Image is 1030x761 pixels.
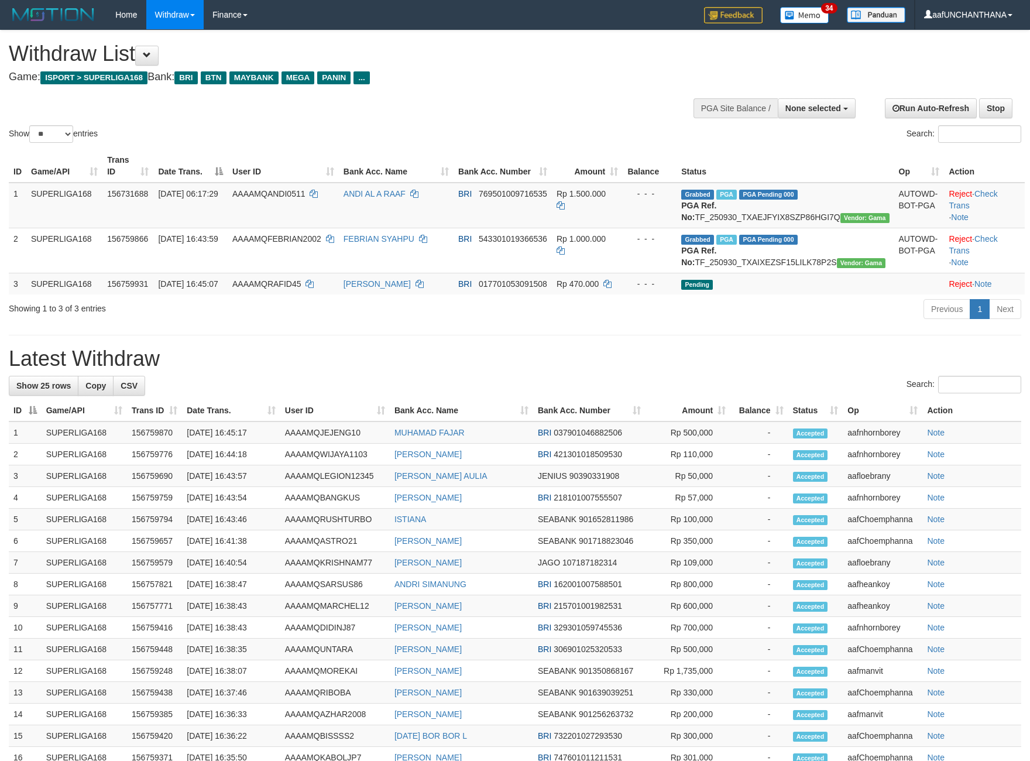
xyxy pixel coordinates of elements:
a: Next [989,299,1021,319]
td: - [730,487,788,509]
td: [DATE] 16:37:46 [182,682,280,704]
span: BRI [538,580,551,589]
span: Rp 470.000 [557,279,599,289]
span: Grabbed [681,190,714,200]
span: Vendor URL: https://trx31.1velocity.biz [837,258,886,268]
td: 3 [9,273,26,294]
td: 3 [9,465,42,487]
a: Note [927,471,945,481]
th: Bank Acc. Name: activate to sort column ascending [390,400,533,421]
span: Pending [681,280,713,290]
td: aafnhornborey [843,444,922,465]
td: SUPERLIGA168 [26,228,102,273]
a: [PERSON_NAME] [394,688,462,697]
span: Show 25 rows [16,381,71,390]
td: AAAAMQMARCHEL12 [280,595,390,617]
td: 13 [9,682,42,704]
a: Note [927,623,945,632]
h1: Latest Withdraw [9,347,1021,371]
span: Copy 901718823046 to clipboard [579,536,633,546]
td: aafChoemphanna [843,530,922,552]
input: Search: [938,376,1021,393]
a: Note [927,515,945,524]
td: aafloebrany [843,552,922,574]
span: MAYBANK [229,71,279,84]
th: Amount: activate to sort column ascending [552,149,623,183]
td: AAAAMQSARSUS86 [280,574,390,595]
td: - [730,509,788,530]
td: AAAAMQWIJAYA1103 [280,444,390,465]
div: Showing 1 to 3 of 3 entries [9,298,420,314]
span: BRI [458,234,472,244]
span: Rp 1.500.000 [557,189,606,198]
span: Copy [85,381,106,390]
a: [PERSON_NAME] [394,666,462,676]
td: SUPERLIGA168 [42,574,127,595]
span: Vendor URL: https://trx31.1velocity.biz [840,213,890,223]
th: Amount: activate to sort column ascending [646,400,730,421]
span: Copy 901652811986 to clipboard [579,515,633,524]
th: Game/API: activate to sort column ascending [42,400,127,421]
a: Note [927,645,945,654]
th: Bank Acc. Number: activate to sort column ascending [454,149,552,183]
a: Note [927,731,945,741]
td: Rp 500,000 [646,421,730,444]
span: Accepted [793,602,828,612]
a: [PERSON_NAME] [394,493,462,502]
td: 156759776 [127,444,182,465]
span: ISPORT > SUPERLIGA168 [40,71,147,84]
span: Copy 218101007555507 to clipboard [554,493,622,502]
td: 156759759 [127,487,182,509]
span: Marked by aafheankoy [716,235,737,245]
span: BRI [538,428,551,437]
a: Run Auto-Refresh [885,98,977,118]
img: Button%20Memo.svg [780,7,829,23]
span: [DATE] 06:17:29 [158,189,218,198]
td: TF_250930_TXAIXEZSF15LILK78P2S [677,228,894,273]
td: AAAAMQUNTARA [280,639,390,660]
td: Rp 700,000 [646,617,730,639]
span: PGA Pending [739,190,798,200]
td: 156759248 [127,660,182,682]
td: 5 [9,509,42,530]
th: Trans ID: activate to sort column ascending [127,400,182,421]
a: Note [951,258,969,267]
span: BRI [538,645,551,654]
a: 1 [970,299,990,319]
a: [PERSON_NAME] [394,536,462,546]
td: - [730,552,788,574]
td: aafnhornborey [843,421,922,444]
td: 1 [9,183,26,228]
span: Accepted [793,472,828,482]
td: SUPERLIGA168 [42,465,127,487]
td: 2 [9,444,42,465]
a: [PERSON_NAME] [394,558,462,567]
a: Note [927,709,945,719]
span: BRI [538,601,551,611]
td: SUPERLIGA168 [42,660,127,682]
td: Rp 350,000 [646,530,730,552]
span: Accepted [793,645,828,655]
td: AAAAMQLEGION12345 [280,465,390,487]
td: - [730,704,788,725]
a: Note [927,688,945,697]
a: Reject [949,279,972,289]
td: AAAAMQASTRO21 [280,530,390,552]
div: PGA Site Balance / [693,98,778,118]
span: PGA Pending [739,235,798,245]
td: aafmanvit [843,660,922,682]
span: SEABANK [538,709,576,719]
a: Reject [949,189,972,198]
td: [DATE] 16:38:43 [182,617,280,639]
span: MEGA [281,71,315,84]
span: Copy 901350868167 to clipboard [579,666,633,676]
span: Copy 543301019366536 to clipboard [479,234,547,244]
span: Rp 1.000.000 [557,234,606,244]
a: [PERSON_NAME] [394,450,462,459]
span: Accepted [793,537,828,547]
input: Search: [938,125,1021,143]
td: · · [944,228,1025,273]
a: Note [927,601,945,611]
td: AAAAMQMOREKAI [280,660,390,682]
span: [DATE] 16:43:59 [158,234,218,244]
